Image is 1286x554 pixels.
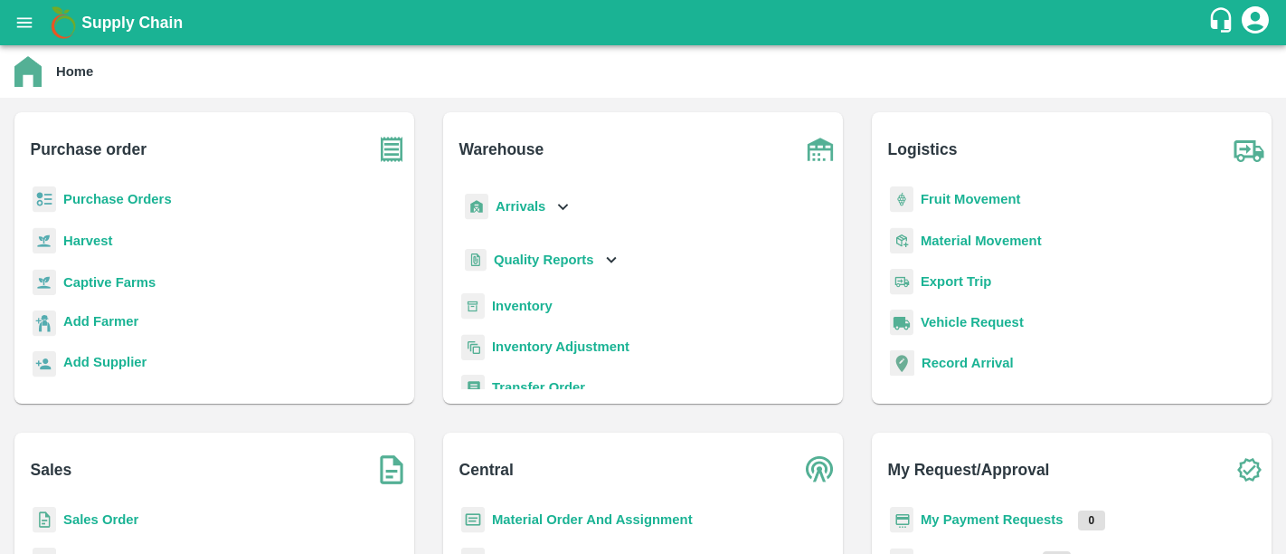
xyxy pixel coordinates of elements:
img: whInventory [461,293,485,320]
p: 0 [1078,511,1106,530]
a: Harvest [63,234,112,248]
div: customer-support [1207,6,1239,39]
img: qualityReport [465,249,487,272]
a: Record Arrival [922,356,1014,370]
img: home [14,56,42,87]
a: Transfer Order [492,380,585,395]
img: soSales [369,447,414,492]
a: Inventory Adjustment [492,339,629,354]
img: check [1226,447,1272,492]
a: Vehicle Request [921,315,1024,330]
b: Add Supplier [63,355,147,369]
img: supplier [33,351,56,377]
img: whArrival [465,194,488,220]
div: account of current user [1239,4,1272,42]
b: Home [56,64,93,79]
b: Quality Reports [494,253,594,267]
img: fruit [890,186,913,213]
b: Sales [31,457,72,482]
b: Central [459,457,514,482]
b: Supply Chain [81,14,183,32]
a: Export Trip [921,274,991,289]
img: logo [45,5,81,41]
a: Add Supplier [63,352,147,377]
b: Warehouse [459,137,544,162]
img: purchase [369,127,414,172]
a: Fruit Movement [921,192,1021,206]
a: Supply Chain [81,10,1207,35]
b: Purchase order [31,137,147,162]
a: My Payment Requests [921,512,1064,527]
a: Purchase Orders [63,192,172,206]
img: inventory [461,334,485,360]
img: reciept [33,186,56,213]
a: Inventory [492,299,553,313]
img: warehouse [798,127,843,172]
img: payment [890,507,913,533]
button: open drawer [4,2,45,43]
img: sales [33,507,56,533]
b: Add Farmer [63,314,138,329]
a: Captive Farms [63,275,156,290]
img: truck [1226,127,1272,172]
img: delivery [890,269,913,295]
b: Arrivals [496,199,545,214]
b: Logistics [888,137,958,162]
div: Arrivals [461,186,573,227]
img: harvest [33,269,56,296]
img: vehicle [890,310,913,336]
img: farmer [33,310,56,337]
img: centralMaterial [461,507,485,533]
img: whTransfer [461,375,485,401]
a: Add Farmer [63,311,138,336]
div: Quality Reports [461,242,621,279]
a: Material Order And Assignment [492,512,693,527]
img: recordArrival [890,350,914,376]
img: harvest [33,227,56,254]
img: central [798,447,843,492]
b: My Request/Approval [888,457,1050,482]
a: Sales Order [63,512,138,527]
img: material [890,227,913,254]
a: Material Movement [921,234,1042,248]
